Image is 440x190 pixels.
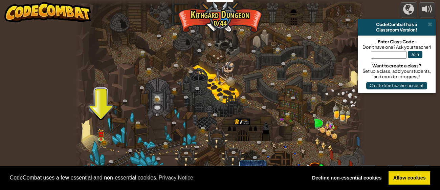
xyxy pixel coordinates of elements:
div: CodeCombat has a [360,22,433,27]
button: Join [408,51,422,58]
div: Don't have one? Ask your teacher! [361,44,432,50]
div: Want to create a class? [361,63,432,68]
a: allow cookies [389,171,430,185]
img: level-banner-unlock.png [98,129,104,140]
img: portrait.png [203,125,206,128]
button: Campaigns [400,2,417,18]
div: Classroom Version! [360,27,433,33]
div: Enter Class Code: [361,39,432,44]
a: deny cookies [307,171,386,185]
button: Adjust volume [419,2,436,18]
button: Create free teacher account [366,82,427,89]
img: CodeCombat - Learn how to code by playing a game [4,2,91,22]
div: Set up a class, add your students, and monitor progress! [361,68,432,79]
img: portrait.png [99,133,103,136]
span: CodeCombat uses a few essential and non-essential cookies. [10,173,302,183]
a: learn more about cookies [158,173,195,183]
img: portrait.png [150,66,153,69]
img: portrait.png [288,111,291,114]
